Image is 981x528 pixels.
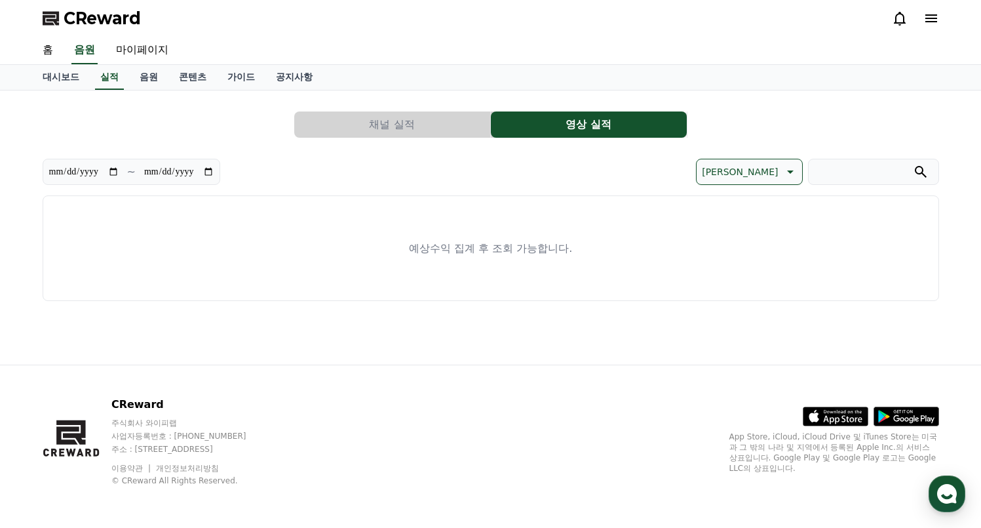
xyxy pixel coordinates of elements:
[64,8,141,29] span: CReward
[111,476,271,486] p: © CReward All Rights Reserved.
[217,65,265,90] a: 가이드
[43,8,141,29] a: CReward
[169,416,252,449] a: 설정
[32,37,64,64] a: 홈
[491,112,687,138] a: 영상 실적
[696,159,802,185] button: [PERSON_NAME]
[95,65,124,90] a: 실적
[702,163,778,181] p: [PERSON_NAME]
[41,436,49,446] span: 홈
[4,416,87,449] a: 홈
[156,464,219,473] a: 개인정보처리방침
[491,112,687,138] button: 영상 실적
[111,464,153,473] a: 이용약관
[111,397,271,413] p: CReward
[294,112,490,138] button: 채널 실적
[87,416,169,449] a: 대화
[409,241,572,256] p: 예상수익 집계 후 조회 가능합니다.
[294,112,491,138] a: 채널 실적
[265,65,323,90] a: 공지사항
[168,65,217,90] a: 콘텐츠
[120,436,136,447] span: 대화
[129,65,168,90] a: 음원
[106,37,179,64] a: 마이페이지
[111,444,271,455] p: 주소 : [STREET_ADDRESS]
[111,418,271,428] p: 주식회사 와이피랩
[71,37,98,64] a: 음원
[111,431,271,441] p: 사업자등록번호 : [PHONE_NUMBER]
[32,65,90,90] a: 대시보드
[729,432,939,474] p: App Store, iCloud, iCloud Drive 및 iTunes Store는 미국과 그 밖의 나라 및 지역에서 등록된 Apple Inc.의 서비스 상표입니다. Goo...
[202,436,218,446] span: 설정
[127,164,136,180] p: ~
